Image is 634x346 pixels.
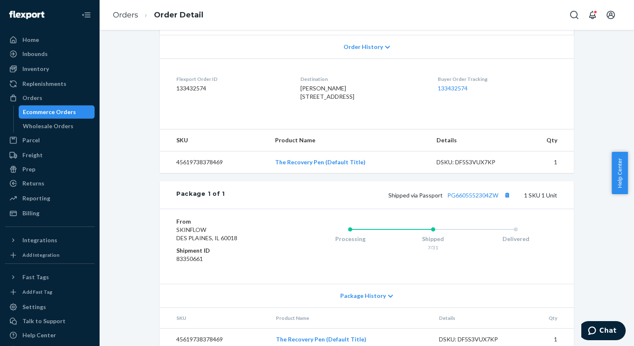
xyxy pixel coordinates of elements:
[269,308,432,329] th: Product Name
[22,136,40,144] div: Parcel
[22,179,44,188] div: Returns
[225,190,557,200] div: 1 SKU 1 Unit
[176,246,276,255] dt: Shipment ID
[22,65,49,73] div: Inventory
[612,152,628,194] button: Help Center
[300,76,424,83] dt: Destination
[5,270,95,284] button: Fast Tags
[276,336,366,343] a: The Recovery Pen (Default Title)
[438,76,557,83] dt: Buyer Order Tracking
[5,91,95,105] a: Orders
[309,235,392,243] div: Processing
[176,76,287,83] dt: Flexport Order ID
[521,129,574,151] th: Qty
[584,7,601,23] button: Open notifications
[22,236,57,244] div: Integrations
[5,250,95,260] a: Add Integration
[22,303,46,311] div: Settings
[176,226,237,241] span: SKINFLOW DES PLAINES, IL 60018
[602,7,619,23] button: Open account menu
[392,235,475,243] div: Shipped
[22,209,39,217] div: Billing
[23,122,73,130] div: Wholesale Orders
[300,85,354,100] span: [PERSON_NAME] [STREET_ADDRESS]
[22,273,49,281] div: Fast Tags
[5,62,95,76] a: Inventory
[22,194,50,202] div: Reporting
[160,151,268,173] td: 45619738378469
[581,321,626,342] iframe: Opens a widget where you can chat to one of our agents
[344,43,383,51] span: Order History
[9,11,44,19] img: Flexport logo
[340,292,386,300] span: Package History
[19,119,95,133] a: Wholesale Orders
[438,85,468,92] a: 133432574
[392,244,475,251] div: 7/31
[275,158,366,166] a: The Recovery Pen (Default Title)
[22,288,52,295] div: Add Fast Tag
[5,192,95,205] a: Reporting
[5,207,95,220] a: Billing
[521,151,574,173] td: 1
[439,335,517,344] div: DSKU: DF5S3VUX7KP
[5,234,95,247] button: Integrations
[22,50,48,58] div: Inbounds
[22,80,66,88] div: Replenishments
[106,3,210,27] ol: breadcrumbs
[113,10,138,19] a: Orders
[566,7,583,23] button: Open Search Box
[5,134,95,147] a: Parcel
[78,7,95,23] button: Close Navigation
[22,317,66,325] div: Talk to Support
[524,308,574,329] th: Qty
[5,163,95,176] a: Prep
[23,108,76,116] div: Ecommerce Orders
[5,329,95,342] a: Help Center
[5,300,95,314] a: Settings
[22,165,35,173] div: Prep
[22,94,42,102] div: Orders
[388,192,512,199] span: Shipped via Passport
[502,190,512,200] button: Copy tracking number
[436,158,515,166] div: DSKU: DF5S3VUX7KP
[176,217,276,226] dt: From
[430,129,521,151] th: Details
[5,177,95,190] a: Returns
[22,251,59,258] div: Add Integration
[5,47,95,61] a: Inbounds
[176,255,276,263] dd: 83350661
[474,235,557,243] div: Delivered
[19,105,95,119] a: Ecommerce Orders
[5,314,95,328] button: Talk to Support
[176,190,225,200] div: Package 1 of 1
[432,308,524,329] th: Details
[5,77,95,90] a: Replenishments
[5,149,95,162] a: Freight
[22,331,56,339] div: Help Center
[5,287,95,297] a: Add Fast Tag
[154,10,203,19] a: Order Detail
[160,129,268,151] th: SKU
[22,151,43,159] div: Freight
[160,308,269,329] th: SKU
[268,129,430,151] th: Product Name
[5,33,95,46] a: Home
[447,192,498,199] a: PG6605552304ZW
[22,36,39,44] div: Home
[176,84,287,93] dd: 133432574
